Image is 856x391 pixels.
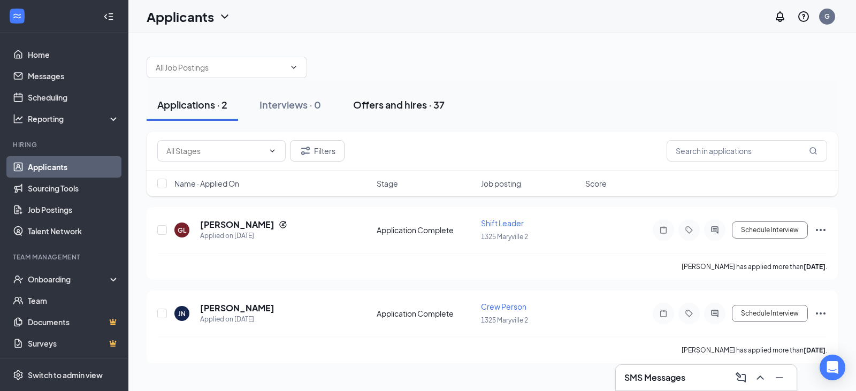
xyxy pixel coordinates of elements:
h5: [PERSON_NAME] [200,302,274,314]
div: Hiring [13,140,117,149]
svg: Ellipses [814,307,827,320]
span: 1325 Maryville 2 [481,316,528,324]
div: Applied on [DATE] [200,231,287,241]
div: G [824,12,830,21]
svg: Analysis [13,113,24,124]
svg: MagnifyingGlass [809,147,817,155]
div: Offers and hires · 37 [353,98,445,111]
span: 1325 Maryville 2 [481,233,528,241]
span: Crew Person [481,302,526,311]
svg: Tag [683,309,695,318]
button: Schedule Interview [732,305,808,322]
svg: ComposeMessage [735,371,747,384]
svg: Tag [683,226,695,234]
div: Open Intercom Messenger [820,355,845,380]
span: Stage [377,178,398,189]
svg: ActiveChat [708,309,721,318]
div: Application Complete [377,308,475,319]
a: Scheduling [28,87,119,108]
div: Team Management [13,252,117,262]
a: Team [28,290,119,311]
svg: Note [657,309,670,318]
svg: Ellipses [814,224,827,236]
svg: ActiveChat [708,226,721,234]
a: Messages [28,65,119,87]
input: All Job Postings [156,62,285,73]
div: JN [178,309,186,318]
p: [PERSON_NAME] has applied more than . [682,262,827,271]
a: Home [28,44,119,65]
svg: ChevronDown [218,10,231,23]
h5: [PERSON_NAME] [200,219,274,231]
span: Score [585,178,607,189]
svg: UserCheck [13,274,24,285]
h1: Applicants [147,7,214,26]
a: Applicants [28,156,119,178]
span: Name · Applied On [174,178,239,189]
button: ChevronUp [752,369,769,386]
a: Sourcing Tools [28,178,119,199]
svg: Filter [299,144,312,157]
svg: ChevronDown [289,63,298,72]
p: [PERSON_NAME] has applied more than . [682,346,827,355]
svg: WorkstreamLogo [12,11,22,21]
a: SurveysCrown [28,333,119,354]
div: Switch to admin view [28,370,103,380]
svg: Settings [13,370,24,380]
a: DocumentsCrown [28,311,119,333]
svg: Notifications [774,10,786,23]
button: ComposeMessage [732,369,750,386]
h3: SMS Messages [624,372,685,384]
span: Job posting [481,178,521,189]
input: All Stages [166,145,264,157]
div: Applied on [DATE] [200,314,274,325]
button: Filter Filters [290,140,345,162]
button: Schedule Interview [732,221,808,239]
svg: Minimize [773,371,786,384]
svg: Reapply [279,220,287,229]
div: Reporting [28,113,120,124]
b: [DATE] [804,346,826,354]
a: Talent Network [28,220,119,242]
span: Shift Leader [481,218,524,228]
div: Interviews · 0 [259,98,321,111]
div: GL [178,226,186,235]
svg: ChevronDown [268,147,277,155]
div: Onboarding [28,274,110,285]
div: Application Complete [377,225,475,235]
div: Applications · 2 [157,98,227,111]
svg: Collapse [103,11,114,22]
input: Search in applications [667,140,827,162]
b: [DATE] [804,263,826,271]
svg: QuestionInfo [797,10,810,23]
svg: ChevronUp [754,371,767,384]
svg: Note [657,226,670,234]
button: Minimize [771,369,788,386]
a: Job Postings [28,199,119,220]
